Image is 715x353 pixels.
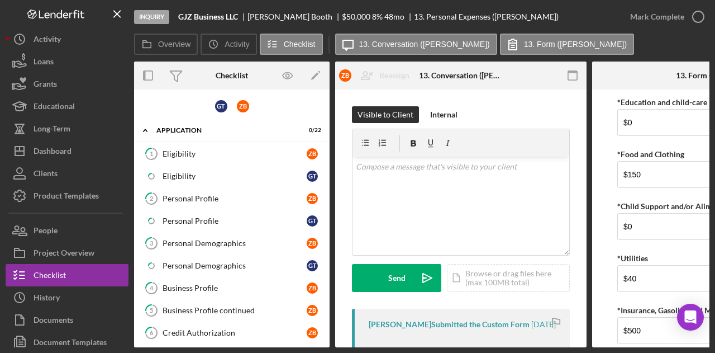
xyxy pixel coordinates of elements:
div: Loans [34,50,54,76]
div: 48 mo [384,12,404,21]
label: Overview [158,40,190,49]
button: 13. Form ([PERSON_NAME]) [500,34,634,55]
div: Grants [34,73,57,98]
div: G T [215,100,227,112]
div: G T [307,260,318,271]
button: Checklist [260,34,323,55]
div: Mark Complete [630,6,684,28]
button: Project Overview [6,242,128,264]
a: Personal DemographicsGT [140,255,324,277]
button: Activity [201,34,256,55]
div: Credit Authorization [163,328,307,337]
div: People [34,219,58,244]
a: 2Personal ProfileZB [140,187,324,210]
time: 2025-09-25 19:01 [531,320,556,329]
tspan: 4 [150,284,154,291]
div: Dashboard [34,140,71,165]
div: Z B [307,193,318,204]
button: Product Templates [6,185,128,207]
tspan: 6 [150,329,154,336]
div: Z B [307,327,318,338]
div: G T [307,215,318,227]
div: Eligibility [163,149,307,158]
a: 3Personal DemographicsZB [140,232,324,255]
button: History [6,286,128,309]
div: History [34,286,60,312]
div: Business Profile [163,284,307,293]
div: Personal Profile [163,216,307,225]
div: Internal [430,106,457,123]
div: Reassign [379,64,409,87]
div: Visible to Client [357,106,413,123]
a: 6Credit AuthorizationZB [140,322,324,344]
div: Personal Demographics [163,239,307,248]
button: Loans [6,50,128,73]
div: Z B [339,69,351,82]
button: Clients [6,162,128,185]
label: 13. Conversation ([PERSON_NAME]) [359,40,490,49]
div: 13. Personal Expenses ([PERSON_NAME]) [414,12,559,21]
button: ZBReassign [333,64,421,87]
button: Visible to Client [352,106,419,123]
button: Mark Complete [619,6,709,28]
label: *Education and child-care [617,97,707,107]
button: Long-Term [6,117,128,140]
div: Activity [34,28,61,53]
button: Internal [425,106,463,123]
div: Documents [34,309,73,334]
div: Inquiry [134,10,169,24]
a: EligibilityGT [140,165,324,187]
label: Activity [225,40,249,49]
div: Product Templates [34,185,99,210]
button: Send [352,264,441,292]
a: Personal ProfileGT [140,210,324,232]
div: Project Overview [34,242,94,267]
label: *Food and Clothing [617,149,684,159]
button: Activity [6,28,128,50]
tspan: 5 [150,307,153,314]
div: Z B [307,305,318,316]
div: Educational [34,95,75,120]
b: GJZ Business LLC [178,12,238,21]
div: Z B [307,148,318,159]
tspan: 3 [150,239,153,247]
div: [PERSON_NAME] Booth [247,12,342,21]
div: 13. Conversation ([PERSON_NAME]) [419,71,503,80]
label: *Utilities [617,253,648,263]
div: Personal Profile [163,194,307,203]
a: 5Business Profile continuedZB [140,299,324,322]
span: $50,000 [342,12,370,21]
button: Checklist [6,264,128,286]
div: Business Profile continued [163,306,307,315]
button: Grants [6,73,128,95]
div: Z B [237,100,249,112]
div: Checklist [34,264,66,289]
button: People [6,219,128,242]
button: Educational [6,95,128,117]
div: Checklist [216,71,248,80]
a: 1EligibilityZB [140,143,324,165]
button: Overview [134,34,198,55]
a: 4Business ProfileZB [140,277,324,299]
div: G T [307,171,318,182]
div: Send [388,264,406,292]
button: Documents [6,309,128,331]
div: Clients [34,162,58,187]
label: Checklist [284,40,316,49]
div: Open Intercom Messenger [677,304,704,331]
div: Z B [307,283,318,294]
div: Application [156,127,293,134]
button: Dashboard [6,140,128,162]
